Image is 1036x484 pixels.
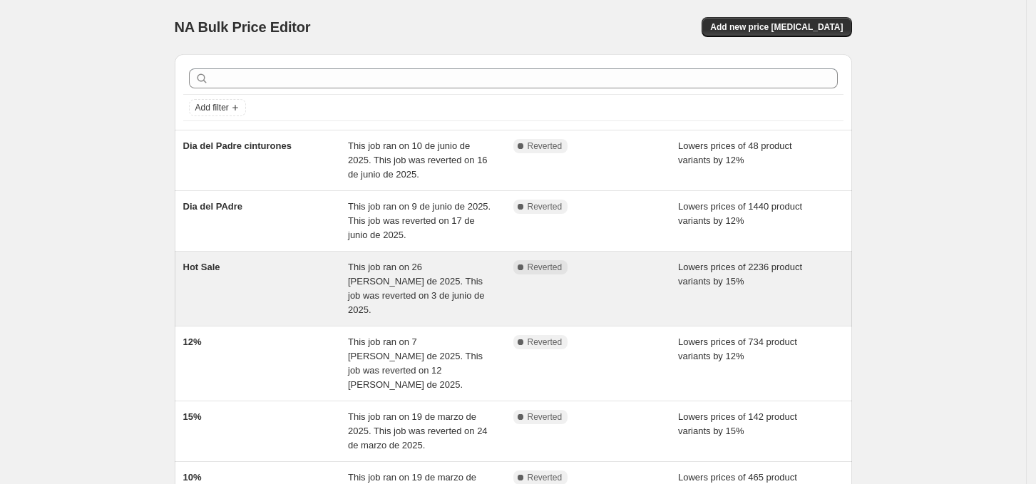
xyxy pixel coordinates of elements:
span: This job ran on 19 de marzo de 2025. This job was reverted on 24 de marzo de 2025. [348,411,488,450]
span: Lowers prices of 2236 product variants by 15% [678,262,802,287]
button: Add filter [189,99,246,116]
span: This job ran on 7 [PERSON_NAME] de 2025. This job was reverted on 12 [PERSON_NAME] de 2025. [348,336,483,390]
span: Reverted [528,336,563,348]
span: Dia del PAdre [183,201,243,212]
span: Reverted [528,201,563,212]
span: This job ran on 10 de junio de 2025. This job was reverted on 16 de junio de 2025. [348,140,488,180]
span: Reverted [528,472,563,483]
span: Lowers prices of 734 product variants by 12% [678,336,797,361]
span: Hot Sale [183,262,220,272]
span: Add filter [195,102,229,113]
span: Dia del Padre cinturones [183,140,292,151]
span: Reverted [528,140,563,152]
span: 12% [183,336,202,347]
span: Lowers prices of 142 product variants by 15% [678,411,797,436]
span: Reverted [528,262,563,273]
span: Lowers prices of 48 product variants by 12% [678,140,792,165]
span: This job ran on 9 de junio de 2025. This job was reverted on 17 de junio de 2025. [348,201,491,240]
span: This job ran on 26 [PERSON_NAME] de 2025. This job was reverted on 3 de junio de 2025. [348,262,485,315]
button: Add new price [MEDICAL_DATA] [702,17,851,37]
span: Add new price [MEDICAL_DATA] [710,21,843,33]
span: Lowers prices of 1440 product variants by 12% [678,201,802,226]
span: Reverted [528,411,563,423]
span: 10% [183,472,202,483]
span: 15% [183,411,202,422]
span: NA Bulk Price Editor [175,19,311,35]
